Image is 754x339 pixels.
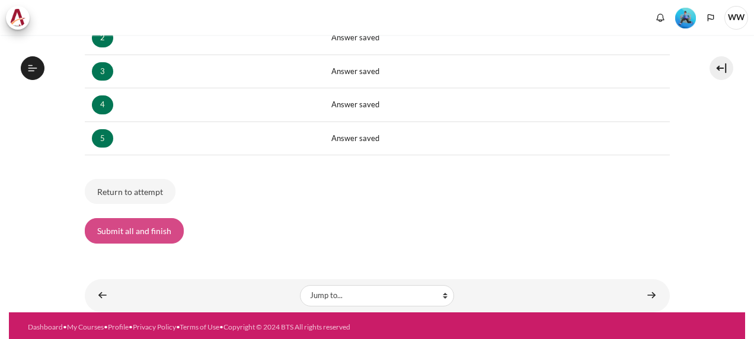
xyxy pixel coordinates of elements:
a: User menu [724,6,748,30]
a: Architeck Architeck [6,6,36,30]
td: Answer saved [324,88,669,122]
a: Level #3 [670,7,701,28]
img: Architeck [9,9,26,27]
a: 4 [92,95,113,114]
a: Copyright © 2024 BTS All rights reserved [223,322,350,331]
td: Answer saved [324,55,669,88]
img: Level #3 [675,8,696,28]
button: Return to attempt [85,179,175,204]
div: Show notification window with no new notifications [651,9,669,27]
a: 5 [92,129,113,148]
a: ◄ Case of the Missing Words [91,284,114,307]
a: Terms of Use [180,322,219,331]
td: Answer saved [324,21,669,55]
a: Dashboard [28,322,63,331]
div: • • • • • [28,322,411,332]
a: My Courses [67,322,104,331]
div: Level #3 [675,7,696,28]
span: WW [724,6,748,30]
button: Submit all and finish [85,218,184,243]
td: Answer saved [324,121,669,155]
a: Profile [108,322,129,331]
button: Languages [702,9,720,27]
a: Privacy Policy [133,322,176,331]
a: 2 [92,28,113,47]
a: Leading with Service, Driving Change (Pucknalin's Story) ► [640,284,663,307]
a: 3 [92,62,113,81]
